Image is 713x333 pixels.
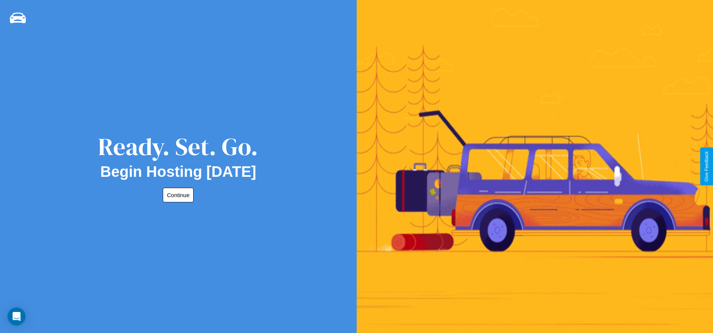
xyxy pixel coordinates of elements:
div: Ready. Set. Go. [98,130,258,163]
div: Open Intercom Messenger [8,307,26,325]
h2: Begin Hosting [DATE] [100,163,256,180]
button: Continue [163,188,194,202]
div: Give Feedback [704,151,709,182]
